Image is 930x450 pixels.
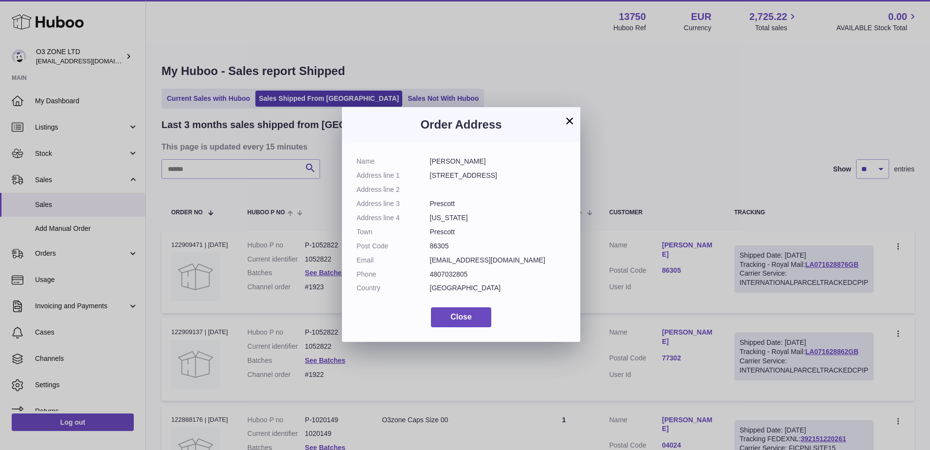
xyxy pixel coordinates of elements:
dd: [PERSON_NAME] [430,157,566,166]
dt: Address line 2 [357,185,430,194]
dd: 86305 [430,242,566,251]
dd: [STREET_ADDRESS] [430,171,566,180]
dt: Country [357,283,430,293]
dt: Name [357,157,430,166]
dt: Phone [357,270,430,279]
dt: Town [357,227,430,237]
dd: 4807032805 [430,270,566,279]
dd: [EMAIL_ADDRESS][DOMAIN_NAME] [430,256,566,265]
dt: Address line 3 [357,199,430,208]
button: × [564,115,575,127]
dd: Prescott [430,199,566,208]
dd: [US_STATE] [430,213,566,223]
dt: Address line 4 [357,213,430,223]
dd: [GEOGRAPHIC_DATA] [430,283,566,293]
span: Close [450,313,472,321]
dd: Prescott [430,227,566,237]
dt: Post Code [357,242,430,251]
h3: Order Address [357,117,566,132]
button: Close [431,307,491,327]
dt: Email [357,256,430,265]
dt: Address line 1 [357,171,430,180]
